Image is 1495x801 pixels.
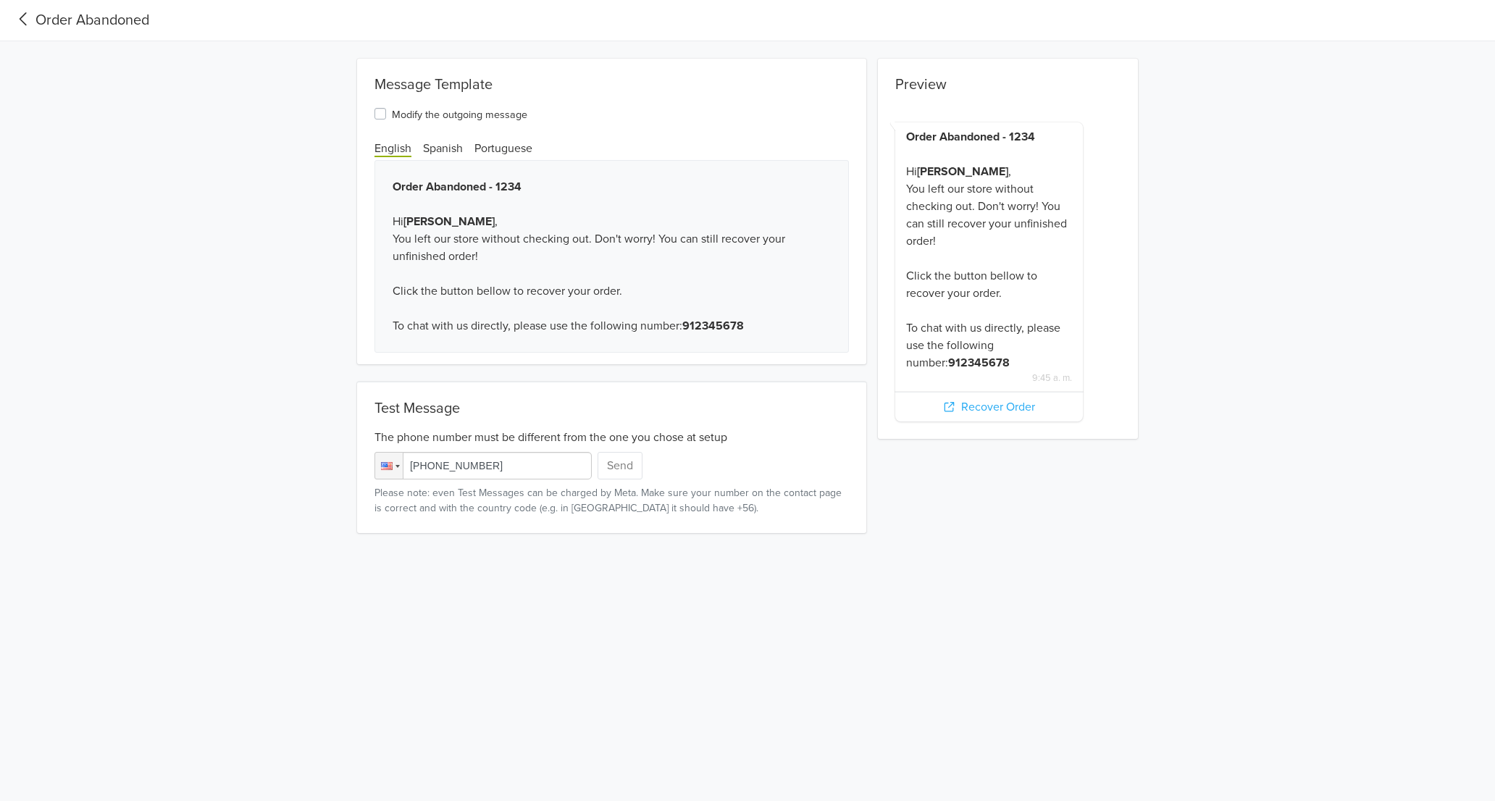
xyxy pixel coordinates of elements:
[682,319,744,333] b: 912345678
[878,59,1138,99] div: Preview
[374,141,411,157] span: English
[423,141,463,156] span: Spanish
[357,59,866,99] div: Message Template
[374,400,849,417] div: Test Message
[906,372,1072,385] span: 9:45 a. m.
[895,392,1083,422] div: Recover Order
[948,356,1010,370] b: 912345678
[392,105,527,122] label: Modify the outgoing message
[12,9,149,31] a: Order Abandoned
[374,452,592,479] input: 1 (702) 123-4567
[374,160,849,353] div: Hi , You left our store without checking out. Don't worry! You can still recover your unfinished ...
[393,180,522,194] b: Order Abandoned - 1234
[403,214,495,229] b: [PERSON_NAME]
[598,452,642,479] button: Send
[917,164,1008,179] b: [PERSON_NAME]
[375,453,403,479] div: United States: + 1
[474,141,532,156] span: Portuguese
[374,423,849,446] div: The phone number must be different from the one you chose at setup
[374,485,849,516] small: Please note: even Test Messages can be charged by Meta. Make sure your number on the contact page...
[906,130,1035,144] b: Order Abandoned - 1234
[906,128,1072,372] div: Hi , You left our store without checking out. Don't worry! You can still recover your unfinished ...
